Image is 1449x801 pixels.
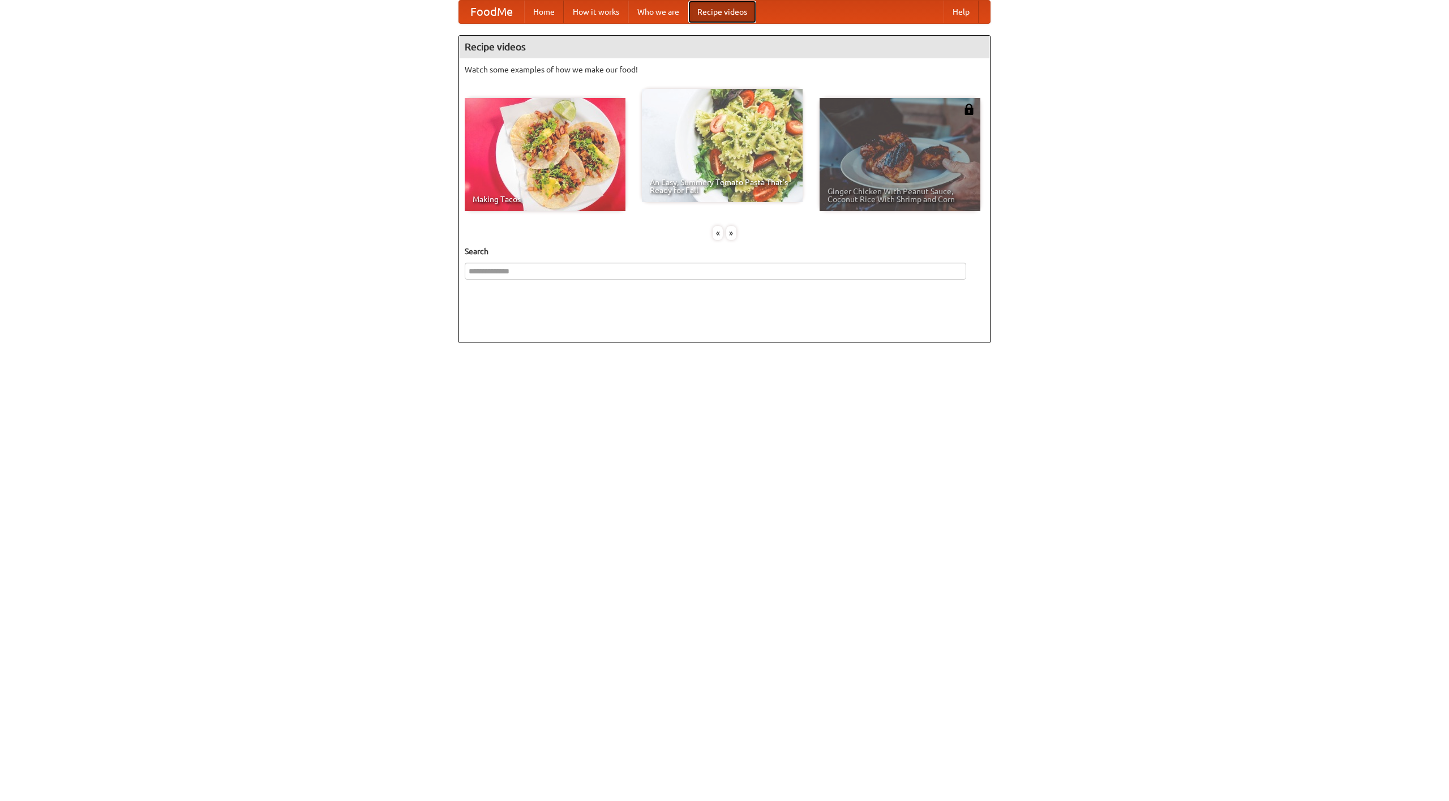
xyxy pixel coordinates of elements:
a: Help [944,1,979,23]
a: An Easy, Summery Tomato Pasta That's Ready for Fall [642,89,803,202]
a: Recipe videos [688,1,756,23]
img: 483408.png [963,104,975,115]
p: Watch some examples of how we make our food! [465,64,984,75]
a: Home [524,1,564,23]
a: Making Tacos [465,98,625,211]
div: » [726,226,736,240]
h5: Search [465,246,984,257]
a: How it works [564,1,628,23]
h4: Recipe videos [459,36,990,58]
span: An Easy, Summery Tomato Pasta That's Ready for Fall [650,178,795,194]
div: « [713,226,723,240]
a: FoodMe [459,1,524,23]
span: Making Tacos [473,195,618,203]
a: Who we are [628,1,688,23]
